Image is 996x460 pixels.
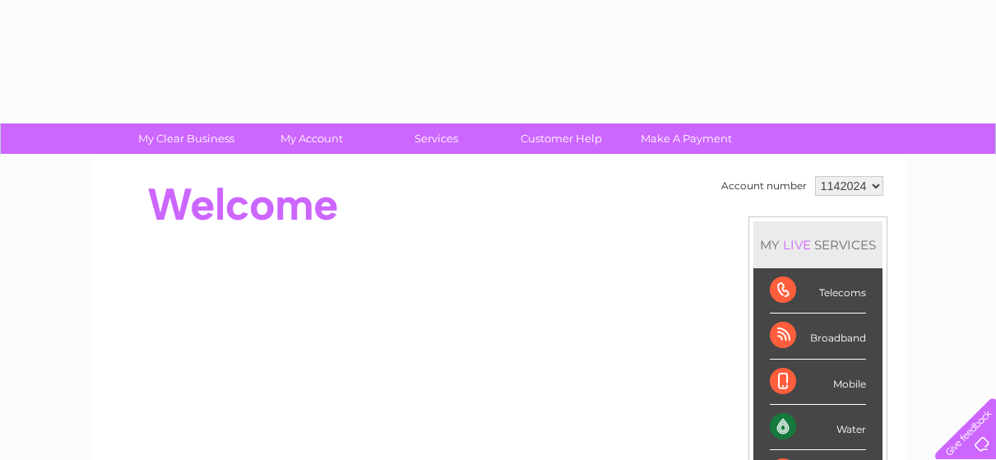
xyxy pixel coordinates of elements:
[770,268,866,314] div: Telecoms
[493,123,629,154] a: Customer Help
[368,123,504,154] a: Services
[780,237,814,253] div: LIVE
[770,314,866,359] div: Broadband
[717,172,811,200] td: Account number
[770,405,866,450] div: Water
[770,360,866,405] div: Mobile
[753,221,883,268] div: MY SERVICES
[618,123,754,154] a: Make A Payment
[118,123,254,154] a: My Clear Business
[243,123,379,154] a: My Account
